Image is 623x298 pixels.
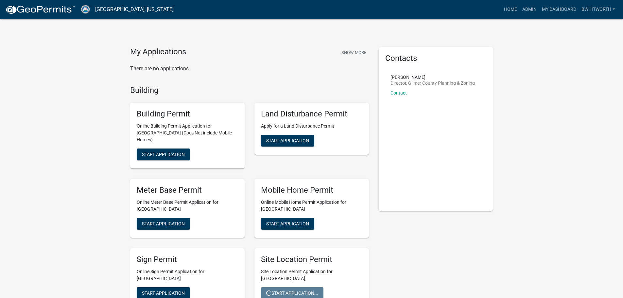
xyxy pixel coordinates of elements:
p: [PERSON_NAME] [390,75,475,79]
p: Apply for a Land Disturbance Permit [261,123,362,130]
h4: Building [130,86,369,95]
span: Start Application [142,221,185,226]
h5: Meter Base Permit [137,185,238,195]
a: Contact [390,90,407,96]
span: Start Application [142,290,185,295]
button: Start Application [137,218,190,230]
a: BWhitworth [579,3,618,16]
button: Start Application [137,149,190,160]
h5: Land Disturbance Permit [261,109,362,119]
h5: Contacts [385,54,487,63]
span: Start Application [266,138,309,143]
h5: Site Location Permit [261,255,362,264]
button: Start Application [261,218,314,230]
h5: Building Permit [137,109,238,119]
p: Online Meter Base Permit Application for [GEOGRAPHIC_DATA] [137,199,238,213]
h5: Sign Permit [137,255,238,264]
span: Start Application [266,221,309,226]
button: Start Application [261,135,314,147]
a: Admin [520,3,539,16]
a: Home [501,3,520,16]
span: Start Application... [266,290,318,295]
p: There are no applications [130,65,369,73]
p: Online Sign Permit Application for [GEOGRAPHIC_DATA] [137,268,238,282]
a: My Dashboard [539,3,579,16]
p: Online Building Permit Application for [GEOGRAPHIC_DATA] (Does Not include Mobile Homes) [137,123,238,143]
p: Director, Gilmer County Planning & Zoning [390,81,475,85]
span: Start Application [142,152,185,157]
img: Gilmer County, Georgia [80,5,90,14]
button: Show More [339,47,369,58]
a: [GEOGRAPHIC_DATA], [US_STATE] [95,4,174,15]
p: Site Location Permit Application for [GEOGRAPHIC_DATA] [261,268,362,282]
h4: My Applications [130,47,186,57]
h5: Mobile Home Permit [261,185,362,195]
p: Online Mobile Home Permit Application for [GEOGRAPHIC_DATA] [261,199,362,213]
